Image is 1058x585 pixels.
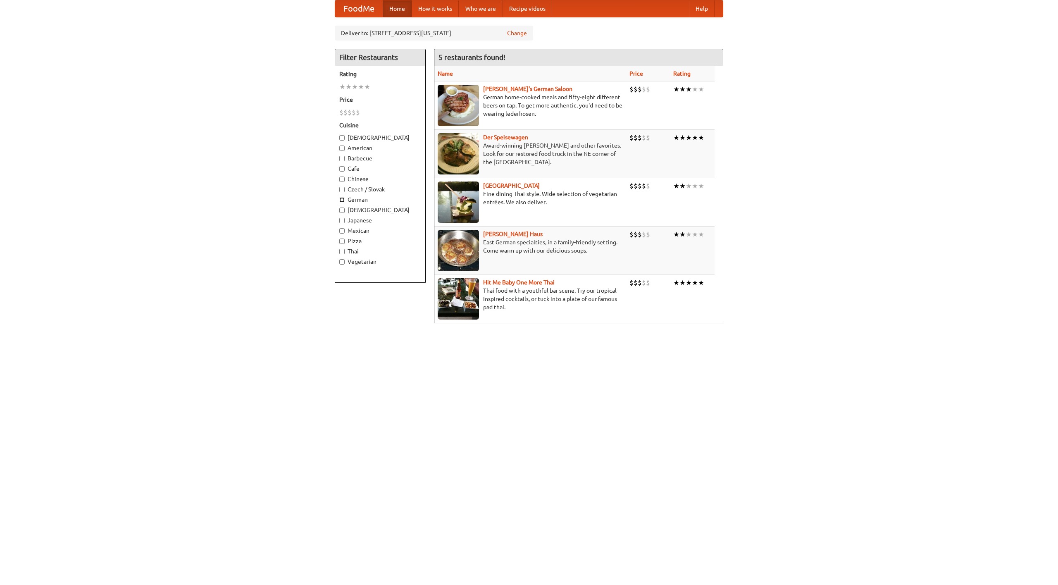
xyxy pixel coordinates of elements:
li: ★ [692,181,698,191]
li: ★ [692,133,698,142]
a: [PERSON_NAME] Haus [483,231,543,237]
img: satay.jpg [438,181,479,223]
label: German [339,196,421,204]
a: Recipe videos [503,0,552,17]
div: Deliver to: [STREET_ADDRESS][US_STATE] [335,26,533,41]
li: $ [638,278,642,287]
a: FoodMe [335,0,383,17]
a: Price [629,70,643,77]
li: $ [642,133,646,142]
li: ★ [686,85,692,94]
img: esthers.jpg [438,85,479,126]
li: $ [339,108,343,117]
a: Name [438,70,453,77]
li: $ [646,181,650,191]
label: Czech / Slovak [339,185,421,193]
a: How it works [412,0,459,17]
li: ★ [673,230,679,239]
li: $ [634,278,638,287]
li: ★ [686,133,692,142]
li: $ [634,85,638,94]
li: $ [634,230,638,239]
li: $ [634,181,638,191]
li: $ [343,108,348,117]
li: ★ [364,82,370,91]
label: Cafe [339,165,421,173]
li: ★ [692,230,698,239]
input: Pizza [339,239,345,244]
a: Home [383,0,412,17]
label: Thai [339,247,421,255]
input: Japanese [339,218,345,223]
label: Mexican [339,227,421,235]
label: [DEMOGRAPHIC_DATA] [339,134,421,142]
label: Chinese [339,175,421,183]
a: Change [507,29,527,37]
li: $ [629,278,634,287]
li: ★ [686,278,692,287]
li: ★ [686,230,692,239]
li: ★ [679,278,686,287]
li: ★ [358,82,364,91]
li: $ [646,133,650,142]
a: Rating [673,70,691,77]
li: $ [629,230,634,239]
input: Mexican [339,228,345,234]
a: [GEOGRAPHIC_DATA] [483,182,540,189]
li: ★ [698,133,704,142]
label: Vegetarian [339,258,421,266]
img: kohlhaus.jpg [438,230,479,271]
li: $ [642,278,646,287]
a: Hit Me Baby One More Thai [483,279,555,286]
li: $ [646,85,650,94]
li: $ [629,85,634,94]
a: Der Speisewagen [483,134,528,141]
li: ★ [352,82,358,91]
a: Help [689,0,715,17]
li: $ [634,133,638,142]
li: ★ [698,278,704,287]
li: ★ [698,181,704,191]
h5: Cuisine [339,121,421,129]
li: ★ [686,181,692,191]
li: $ [642,181,646,191]
li: $ [638,133,642,142]
input: Barbecue [339,156,345,161]
li: ★ [692,85,698,94]
input: Chinese [339,177,345,182]
p: Fine dining Thai-style. Wide selection of vegetarian entrées. We also deliver. [438,190,623,206]
li: ★ [679,85,686,94]
label: Pizza [339,237,421,245]
img: babythai.jpg [438,278,479,320]
li: $ [646,278,650,287]
p: German home-cooked meals and fifty-eight different beers on tap. To get more authentic, you'd nee... [438,93,623,118]
li: $ [356,108,360,117]
li: ★ [339,82,346,91]
a: Who we are [459,0,503,17]
li: ★ [698,230,704,239]
li: ★ [673,181,679,191]
li: $ [646,230,650,239]
input: [DEMOGRAPHIC_DATA] [339,208,345,213]
b: [PERSON_NAME]'s German Saloon [483,86,572,92]
input: Thai [339,249,345,254]
p: Award-winning [PERSON_NAME] and other favorites. Look for our restored food truck in the NE corne... [438,141,623,166]
li: $ [352,108,356,117]
li: ★ [679,230,686,239]
li: $ [638,230,642,239]
li: $ [642,85,646,94]
li: $ [642,230,646,239]
input: [DEMOGRAPHIC_DATA] [339,135,345,141]
label: Japanese [339,216,421,224]
ng-pluralize: 5 restaurants found! [438,53,505,61]
p: East German specialties, in a family-friendly setting. Come warm up with our delicious soups. [438,238,623,255]
label: [DEMOGRAPHIC_DATA] [339,206,421,214]
li: $ [629,181,634,191]
li: $ [629,133,634,142]
li: ★ [673,133,679,142]
li: ★ [679,181,686,191]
